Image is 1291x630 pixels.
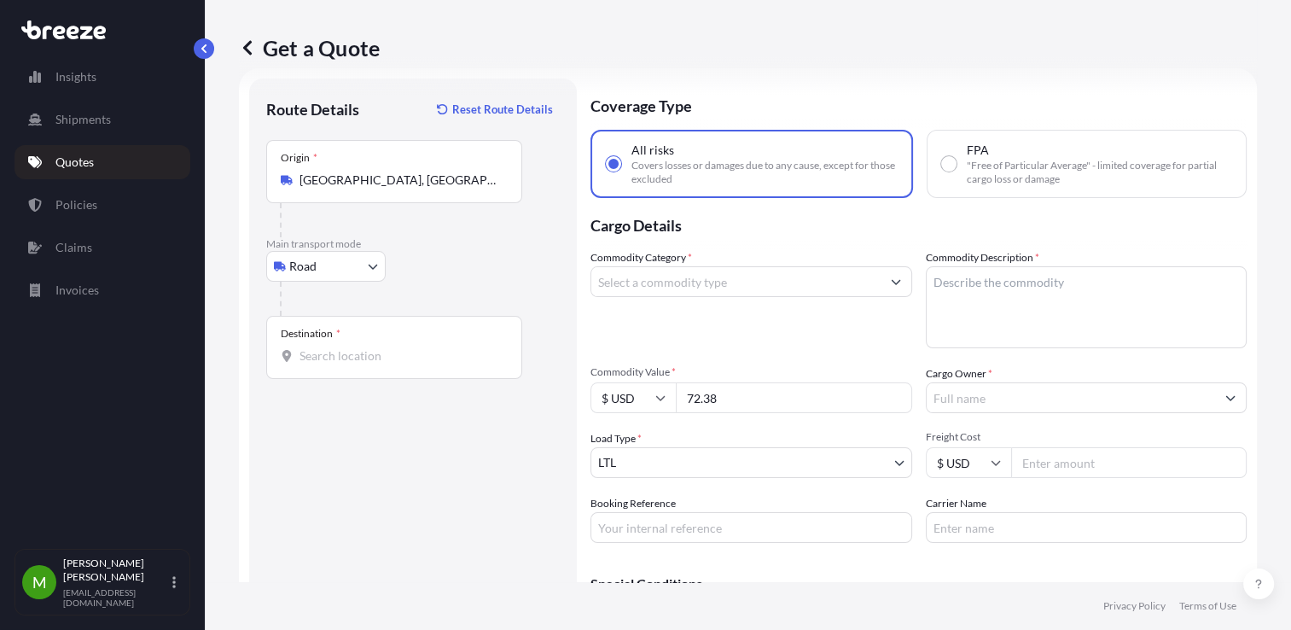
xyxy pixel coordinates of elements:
p: Route Details [266,99,359,120]
input: Origin [299,172,501,189]
a: Claims [15,230,190,265]
p: Cargo Details [590,198,1247,249]
span: All risks [631,142,674,159]
input: Full name [927,382,1216,413]
span: Covers losses or damages due to any cause, except for those excluded [631,159,898,186]
span: M [32,574,47,591]
button: Show suggestions [881,266,911,297]
input: Your internal reference [590,512,912,543]
a: Invoices [15,273,190,307]
a: Terms of Use [1179,599,1236,613]
div: Destination [281,327,340,341]
label: Carrier Name [926,495,986,512]
label: Cargo Owner [926,365,992,382]
label: Commodity Category [590,249,692,266]
span: Road [289,258,317,275]
p: Shipments [55,111,111,128]
p: Get a Quote [239,34,380,61]
p: Special Conditions [590,577,1247,591]
input: All risksCovers losses or damages due to any cause, except for those excluded [606,156,621,172]
input: Type amount [676,382,912,413]
p: [PERSON_NAME] [PERSON_NAME] [63,557,169,584]
p: Invoices [55,282,99,299]
span: "Free of Particular Average" - limited coverage for partial cargo loss or damage [967,159,1233,186]
span: Commodity Value [590,365,912,379]
label: Booking Reference [590,495,676,512]
label: Commodity Description [926,249,1039,266]
p: Main transport mode [266,237,560,251]
input: FPA"Free of Particular Average" - limited coverage for partial cargo loss or damage [941,156,957,172]
button: Select transport [266,251,386,282]
a: Shipments [15,102,190,137]
a: Quotes [15,145,190,179]
a: Policies [15,188,190,222]
p: Coverage Type [590,79,1247,130]
span: Freight Cost [926,430,1247,444]
p: Reset Route Details [452,101,553,118]
p: [EMAIL_ADDRESS][DOMAIN_NAME] [63,587,169,608]
p: Insights [55,68,96,85]
button: LTL [590,447,912,478]
input: Enter name [926,512,1247,543]
a: Privacy Policy [1103,599,1166,613]
span: FPA [967,142,989,159]
p: Policies [55,196,97,213]
input: Enter amount [1011,447,1247,478]
input: Destination [299,347,501,365]
a: Insights [15,60,190,94]
p: Quotes [55,154,94,171]
span: Load Type [590,430,642,447]
div: Origin [281,151,317,165]
span: LTL [598,454,616,471]
button: Reset Route Details [428,96,560,123]
button: Show suggestions [1215,382,1246,413]
p: Claims [55,239,92,256]
input: Select a commodity type [591,266,881,297]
